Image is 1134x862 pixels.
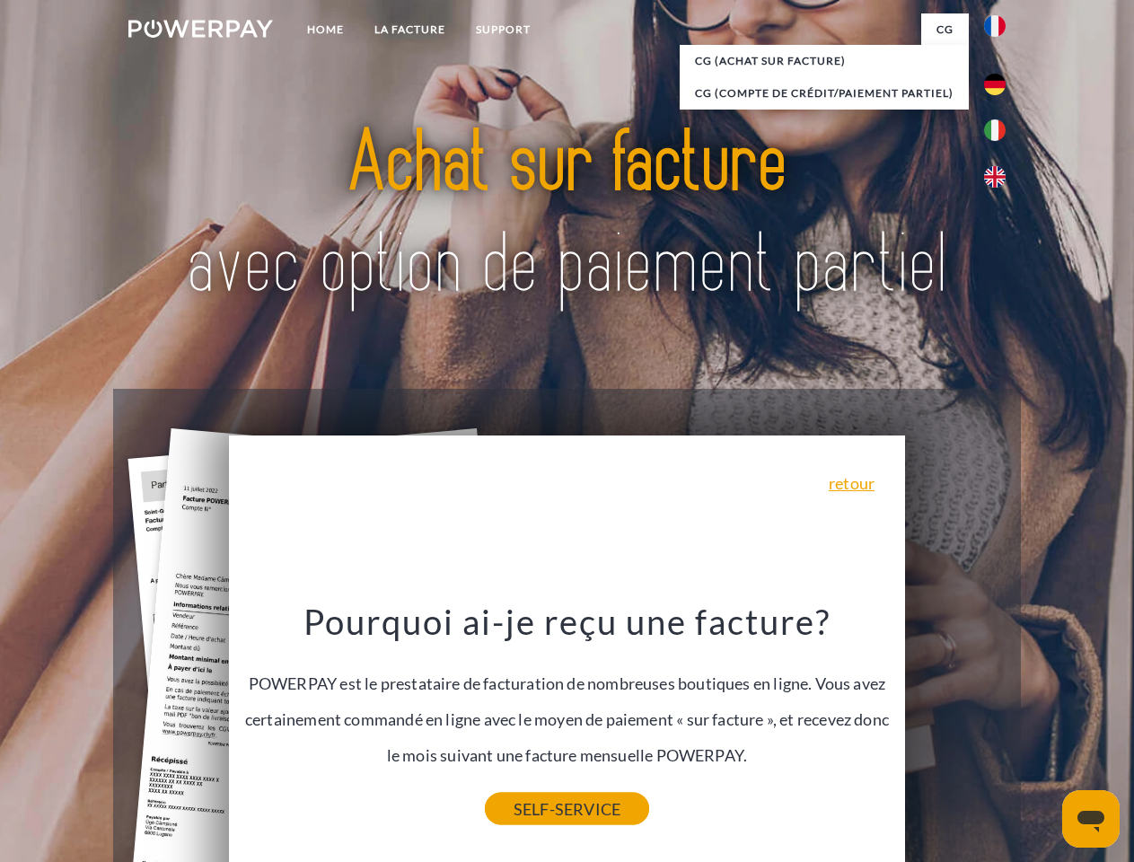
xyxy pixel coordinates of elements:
[485,793,649,825] a: SELF-SERVICE
[680,45,969,77] a: CG (achat sur facture)
[984,74,1006,95] img: de
[240,600,895,643] h3: Pourquoi ai-je reçu une facture?
[128,20,273,38] img: logo-powerpay-white.svg
[829,475,875,491] a: retour
[984,166,1006,188] img: en
[292,13,359,46] a: Home
[1062,790,1120,848] iframe: Bouton de lancement de la fenêtre de messagerie
[984,15,1006,37] img: fr
[359,13,461,46] a: LA FACTURE
[984,119,1006,141] img: it
[171,86,963,344] img: title-powerpay_fr.svg
[240,600,895,809] div: POWERPAY est le prestataire de facturation de nombreuses boutiques en ligne. Vous avez certaineme...
[921,13,969,46] a: CG
[461,13,546,46] a: Support
[680,77,969,110] a: CG (Compte de crédit/paiement partiel)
